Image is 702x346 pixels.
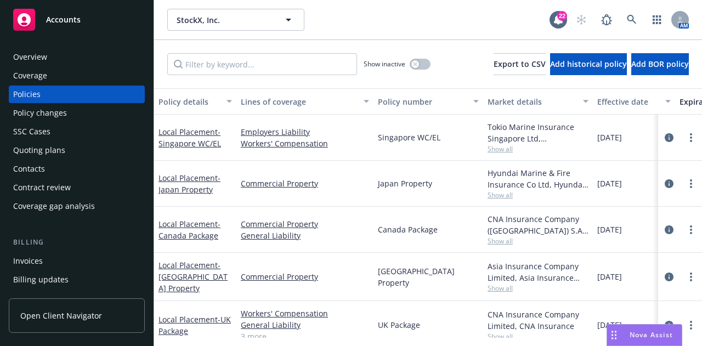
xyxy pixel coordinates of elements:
a: circleInformation [663,319,676,332]
span: Show all [488,190,588,200]
div: Policy details [158,96,220,107]
span: Show all [488,144,588,154]
div: Billing [9,237,145,248]
a: more [684,131,698,144]
div: Policy number [378,96,467,107]
div: Asia Insurance Company Limited, Asia Insurance Company Limited [488,260,588,283]
a: Local Placement [158,260,228,293]
span: Show all [488,332,588,341]
span: - Canada Package [158,219,220,241]
a: Local Placement [158,314,231,336]
span: [DATE] [597,224,622,235]
a: 3 more [241,331,369,342]
div: Overview [13,48,47,66]
a: Contacts [9,160,145,178]
span: [DATE] [597,178,622,189]
div: Contract review [13,179,71,196]
button: Add BOR policy [631,53,689,75]
span: Accounts [46,15,81,24]
a: General Liability [241,230,369,241]
span: Japan Property [378,178,432,189]
a: Invoices [9,252,145,270]
div: CNA Insurance Company Limited, CNA Insurance [488,309,588,332]
span: - [GEOGRAPHIC_DATA] Property [158,260,228,293]
span: Show inactive [364,59,405,69]
span: Open Client Navigator [20,310,102,321]
a: Employers Liability [241,126,369,138]
button: Policy number [373,88,483,115]
span: - UK Package [158,314,231,336]
button: Lines of coverage [236,88,373,115]
span: Export to CSV [494,59,546,69]
a: circleInformation [663,131,676,144]
span: Add historical policy [550,59,627,69]
a: Contract review [9,179,145,196]
div: Policies [13,86,41,103]
div: Lines of coverage [241,96,357,107]
span: StockX, Inc. [177,14,271,26]
button: StockX, Inc. [167,9,304,31]
a: Coverage [9,67,145,84]
button: Effective date [593,88,675,115]
span: [DATE] [597,132,622,143]
input: Filter by keyword... [167,53,357,75]
a: Local Placement [158,219,220,241]
a: Search [621,9,643,31]
a: Workers' Compensation [241,138,369,149]
a: Coverage gap analysis [9,197,145,215]
a: circleInformation [663,270,676,283]
a: more [684,177,698,190]
a: more [684,319,698,332]
div: Invoices [13,252,43,270]
a: General Liability [241,319,369,331]
div: 22 [557,11,567,21]
button: Nova Assist [607,324,682,346]
div: Tokio Marine Insurance Singapore Ltd, [GEOGRAPHIC_DATA] Marine America [488,121,588,144]
div: Billing updates [13,271,69,288]
a: Switch app [646,9,668,31]
a: Quoting plans [9,141,145,159]
span: UK Package [378,319,420,331]
a: circleInformation [663,223,676,236]
div: CNA Insurance Company ([GEOGRAPHIC_DATA]) S.A., CNA Insurance [488,213,588,236]
button: Export to CSV [494,53,546,75]
a: Start snowing [570,9,592,31]
span: Show all [488,283,588,293]
div: Effective date [597,96,659,107]
button: Policy details [154,88,236,115]
span: Canada Package [378,224,438,235]
a: Accounts [9,4,145,35]
a: SSC Cases [9,123,145,140]
div: Coverage [13,67,47,84]
div: Coverage gap analysis [13,197,95,215]
a: more [684,223,698,236]
a: more [684,270,698,283]
a: Overview [9,48,145,66]
span: Singapore WC/EL [378,132,440,143]
span: - Japan Property [158,173,220,195]
a: Workers' Compensation [241,308,369,319]
div: Hyundai Marine & Fire Insurance Co Ltd, Hyundai Insurance [488,167,588,190]
a: circleInformation [663,177,676,190]
span: [DATE] [597,271,622,282]
span: Nova Assist [630,330,673,339]
div: Contacts [13,160,45,178]
button: Add historical policy [550,53,627,75]
a: Commercial Property [241,271,369,282]
a: Report a Bug [596,9,618,31]
span: - Singapore WC/EL [158,127,221,149]
a: Local Placement [158,173,220,195]
button: Market details [483,88,593,115]
a: Local Placement [158,127,221,149]
span: [DATE] [597,319,622,331]
div: Policy changes [13,104,67,122]
a: Policy changes [9,104,145,122]
span: Add BOR policy [631,59,689,69]
span: [GEOGRAPHIC_DATA] Property [378,265,479,288]
div: Market details [488,96,576,107]
a: Billing updates [9,271,145,288]
div: SSC Cases [13,123,50,140]
div: Quoting plans [13,141,65,159]
a: Commercial Property [241,178,369,189]
a: Commercial Property [241,218,369,230]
